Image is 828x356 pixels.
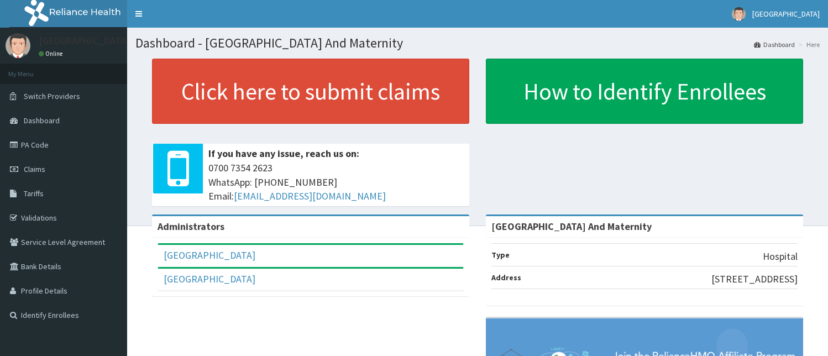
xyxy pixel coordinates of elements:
p: [STREET_ADDRESS] [711,272,798,286]
span: Claims [24,164,45,174]
a: [EMAIL_ADDRESS][DOMAIN_NAME] [234,190,386,202]
img: User Image [732,7,746,21]
a: Click here to submit claims [152,59,469,124]
a: Dashboard [754,40,795,49]
b: Administrators [158,220,224,233]
span: Switch Providers [24,91,80,101]
span: 0700 7354 2623 WhatsApp: [PHONE_NUMBER] Email: [208,161,464,203]
p: Hospital [763,249,798,264]
b: Type [491,250,510,260]
a: How to Identify Enrollees [486,59,803,124]
span: Tariffs [24,189,44,198]
span: Dashboard [24,116,60,125]
a: Online [39,50,65,57]
b: If you have any issue, reach us on: [208,147,359,160]
p: [GEOGRAPHIC_DATA] [39,36,130,46]
span: [GEOGRAPHIC_DATA] [752,9,820,19]
a: [GEOGRAPHIC_DATA] [164,249,255,261]
h1: Dashboard - [GEOGRAPHIC_DATA] And Maternity [135,36,820,50]
img: User Image [6,33,30,58]
b: Address [491,273,521,282]
strong: [GEOGRAPHIC_DATA] And Maternity [491,220,652,233]
a: [GEOGRAPHIC_DATA] [164,273,255,285]
li: Here [796,40,820,49]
